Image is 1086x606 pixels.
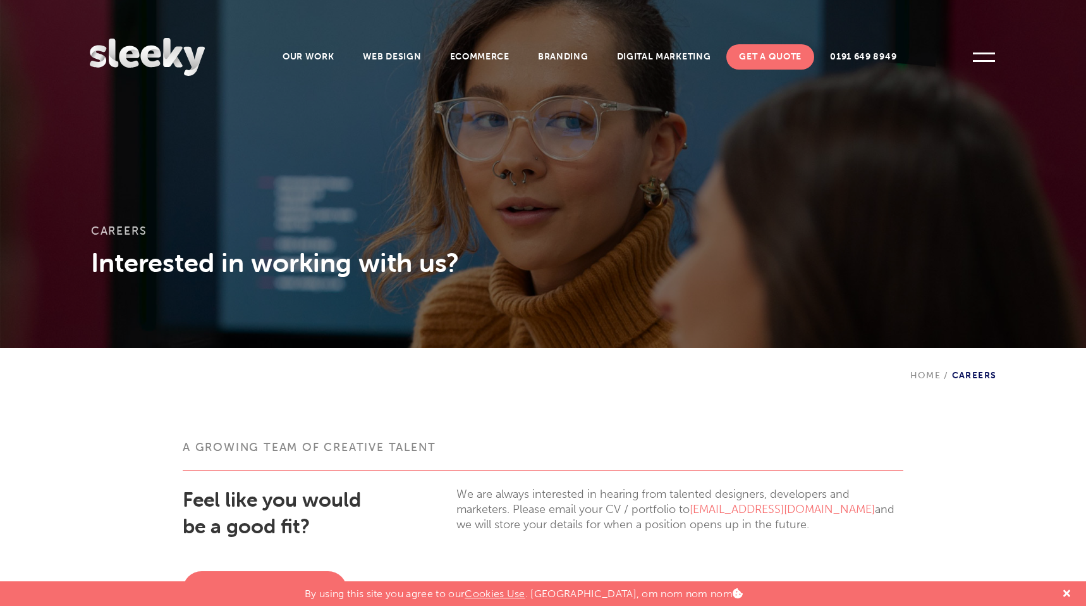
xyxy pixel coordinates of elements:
[350,44,434,70] a: Web Design
[437,44,522,70] a: Ecommerce
[183,440,903,471] h3: A growing team of creative talent
[726,44,814,70] a: Get A Quote
[817,44,909,70] a: 0191 649 8949
[91,247,995,278] h3: Interested in working with us?
[305,581,743,600] p: By using this site you agree to our . [GEOGRAPHIC_DATA], om nom nom nom
[941,370,951,381] span: /
[910,370,941,381] a: Home
[465,588,525,600] a: Cookies Use
[91,225,995,247] h1: Careers
[183,486,384,540] h2: Feel like you would be a good fit?
[690,502,875,516] a: [EMAIL_ADDRESS][DOMAIN_NAME]
[604,44,724,70] a: Digital Marketing
[525,44,601,70] a: Branding
[456,486,903,532] p: We are always interested in hearing from talented designers, developers and marketers. Please ema...
[90,38,205,76] img: Sleeky Web Design Newcastle
[270,44,347,70] a: Our Work
[910,348,997,381] div: Careers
